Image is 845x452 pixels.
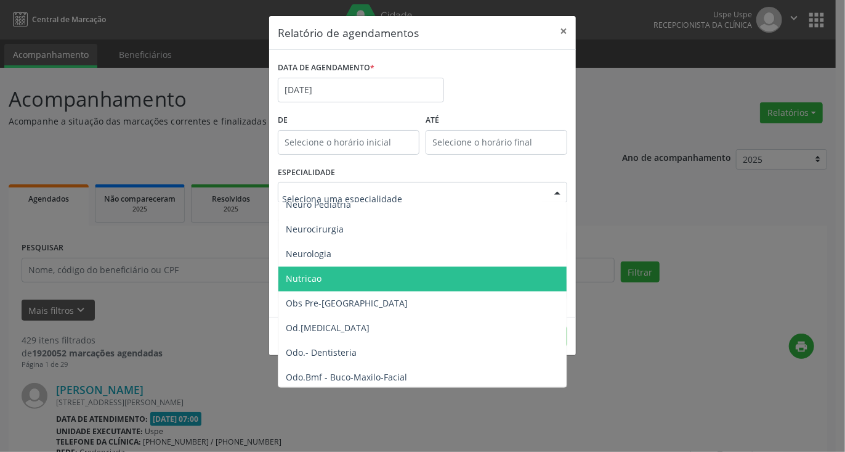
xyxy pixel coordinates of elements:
input: Seleciona uma especialidade [282,186,542,211]
input: Selecione uma data ou intervalo [278,78,444,102]
span: Odo.- Dentisteria [286,347,357,359]
input: Selecione o horário inicial [278,130,419,155]
span: Od.[MEDICAL_DATA] [286,323,370,334]
span: Odo.Bmf - Buco-Maxilo-Facial [286,372,407,384]
span: Nutricao [286,273,321,285]
span: Obs Pre-[GEOGRAPHIC_DATA] [286,298,408,310]
label: De [278,111,419,130]
label: ATÉ [426,111,567,130]
label: ESPECIALIDADE [278,163,335,183]
h5: Relatório de agendamentos [278,25,419,41]
span: Neurologia [286,249,331,260]
input: Selecione o horário final [426,130,567,155]
label: DATA DE AGENDAMENTO [278,59,374,78]
span: Neurocirurgia [286,224,344,236]
button: Close [551,16,576,46]
span: Neuro Pediatria [286,199,351,211]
